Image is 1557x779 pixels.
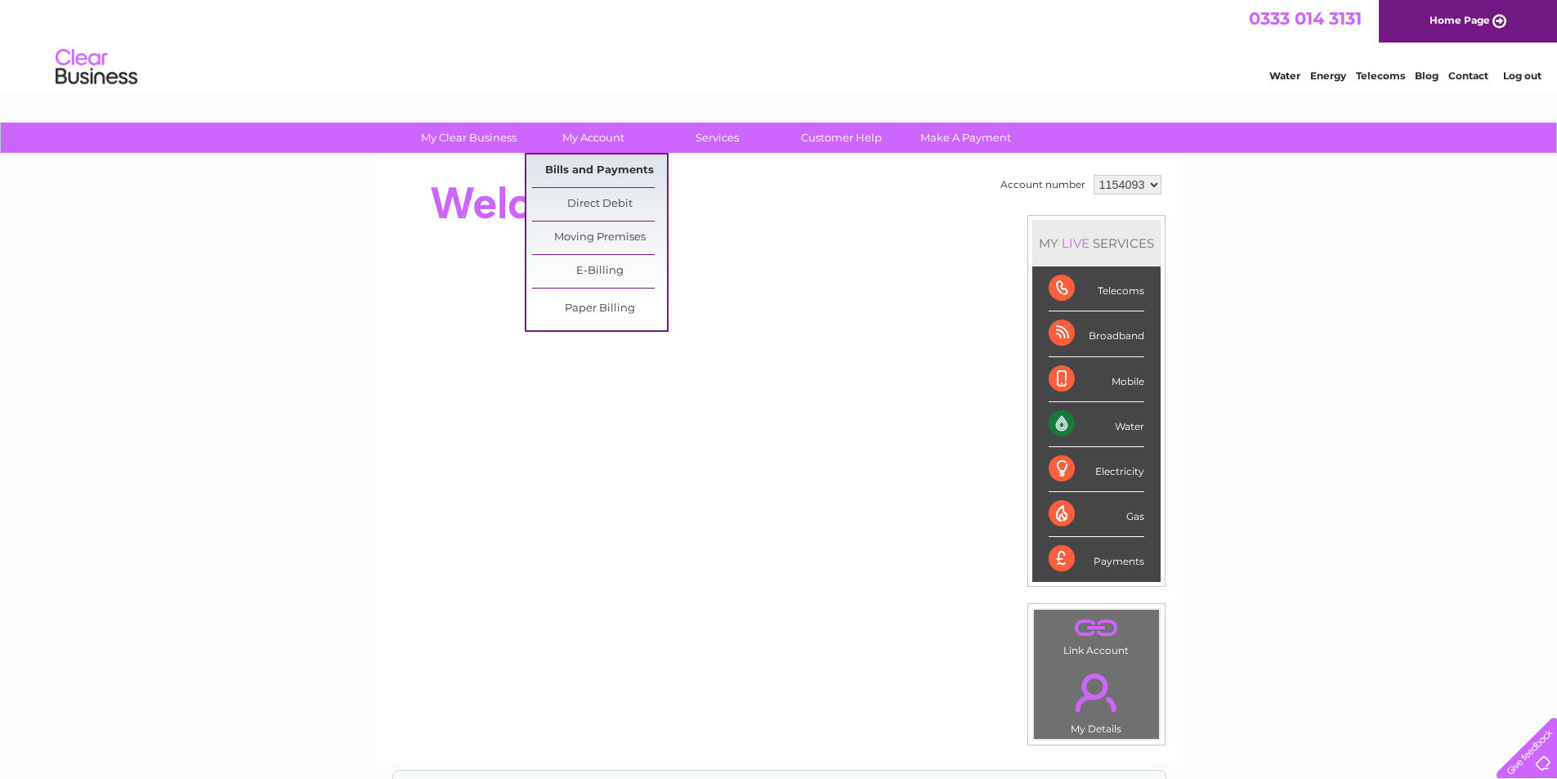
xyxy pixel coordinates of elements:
[1033,609,1160,660] td: Link Account
[1356,69,1405,82] a: Telecoms
[1310,69,1346,82] a: Energy
[1049,266,1144,311] div: Telecoms
[1415,69,1438,82] a: Blog
[1448,69,1488,82] a: Contact
[532,222,667,254] a: Moving Premises
[898,123,1033,153] a: Make A Payment
[1049,402,1144,447] div: Water
[1038,614,1155,642] a: .
[1049,447,1144,492] div: Electricity
[1269,69,1300,82] a: Water
[1032,220,1161,266] div: MY SERVICES
[1049,357,1144,402] div: Mobile
[401,123,536,153] a: My Clear Business
[650,123,785,153] a: Services
[1033,660,1160,740] td: My Details
[1503,69,1541,82] a: Log out
[774,123,909,153] a: Customer Help
[532,154,667,187] a: Bills and Payments
[532,188,667,221] a: Direct Debit
[1058,235,1093,251] div: LIVE
[1049,537,1144,581] div: Payments
[532,293,667,325] a: Paper Billing
[996,171,1089,199] td: Account number
[393,9,1166,79] div: Clear Business is a trading name of Verastar Limited (registered in [GEOGRAPHIC_DATA] No. 3667643...
[526,123,660,153] a: My Account
[55,43,138,92] img: logo.png
[1049,492,1144,537] div: Gas
[532,255,667,288] a: E-Billing
[1049,311,1144,356] div: Broadband
[1038,664,1155,721] a: .
[1249,8,1362,29] a: 0333 014 3131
